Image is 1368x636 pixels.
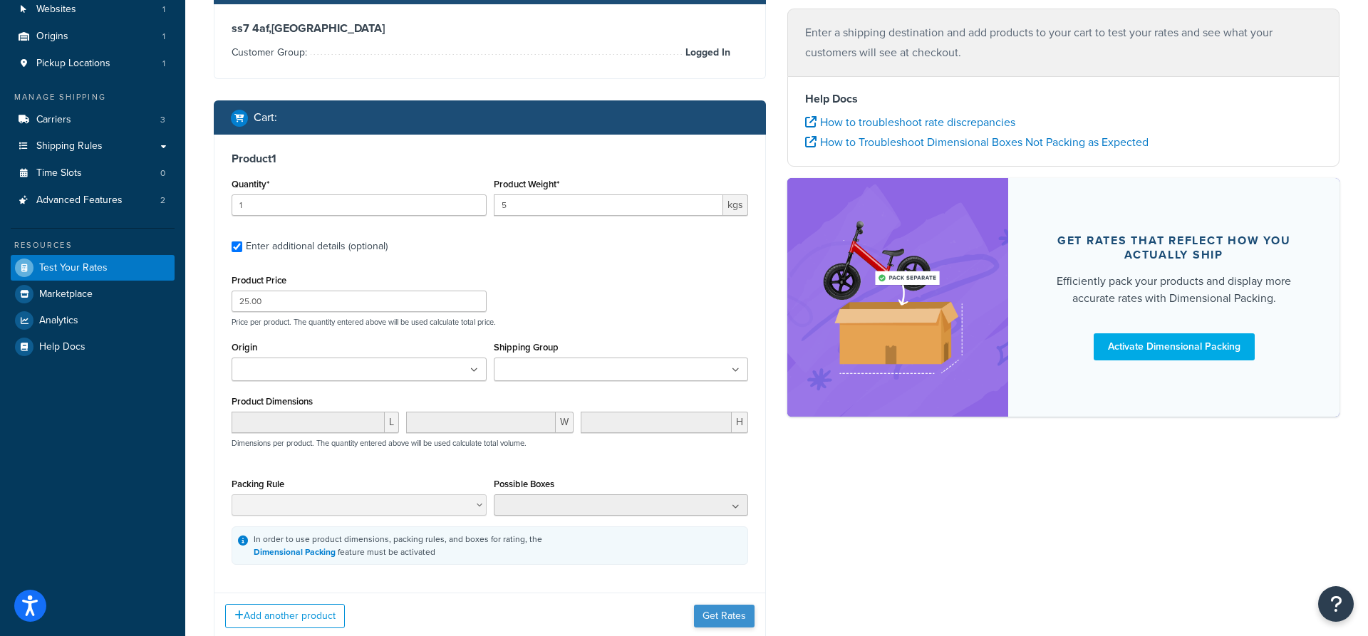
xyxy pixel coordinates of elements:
[11,24,175,50] a: Origins1
[228,317,752,327] p: Price per product. The quantity entered above will be used calculate total price.
[805,114,1015,130] a: How to troubleshoot rate discrepancies
[246,236,388,256] div: Enter additional details (optional)
[723,194,748,216] span: kgs
[36,114,71,126] span: Carriers
[11,91,175,103] div: Manage Shipping
[556,412,574,433] span: W
[1318,586,1354,622] button: Open Resource Center
[39,288,93,301] span: Marketplace
[494,342,559,353] label: Shipping Group
[11,51,175,77] a: Pickup Locations1
[232,479,284,489] label: Packing Rule
[11,281,175,307] a: Marketplace
[160,194,165,207] span: 2
[11,160,175,187] li: Time Slots
[228,438,527,448] p: Dimensions per product. The quantity entered above will be used calculate total volume.
[232,275,286,286] label: Product Price
[36,58,110,70] span: Pickup Locations
[36,4,76,16] span: Websites
[225,604,345,628] button: Add another product
[11,255,175,281] a: Test Your Rates
[254,533,542,558] div: In order to use product dimensions, packing rules, and boxes for rating, the feature must be acti...
[232,396,313,407] label: Product Dimensions
[494,194,724,216] input: 0.00
[254,546,336,558] a: Dimensional Packing
[11,187,175,214] a: Advanced Features2
[11,51,175,77] li: Pickup Locations
[805,134,1149,150] a: How to Troubleshoot Dimensional Boxes Not Packing as Expected
[232,194,487,216] input: 0.0
[11,334,175,360] a: Help Docs
[11,187,175,214] li: Advanced Features
[11,24,175,50] li: Origins
[694,605,755,627] button: Get Rates
[11,160,175,187] a: Time Slots0
[232,342,257,353] label: Origin
[385,412,399,433] span: L
[160,114,165,126] span: 3
[682,44,730,61] span: Logged In
[36,194,123,207] span: Advanced Features
[162,31,165,43] span: 1
[809,199,987,395] img: feature-image-dim-d40ad3071a2b3c8e08177464837368e35600d3c5e73b18a22c1e4bb210dc32ac.png
[232,21,748,36] h3: ss7 4af , [GEOGRAPHIC_DATA]
[160,167,165,179] span: 0
[232,152,748,166] h3: Product 1
[805,23,1322,63] p: Enter a shipping destination and add products to your cart to test your rates and see what your c...
[11,133,175,160] a: Shipping Rules
[494,479,554,489] label: Possible Boxes
[732,412,748,433] span: H
[1094,333,1255,360] a: Activate Dimensional Packing
[36,31,68,43] span: Origins
[805,90,1322,108] h4: Help Docs
[36,140,103,152] span: Shipping Rules
[36,167,82,179] span: Time Slots
[11,239,175,251] div: Resources
[162,4,165,16] span: 1
[494,179,559,189] label: Product Weight*
[162,58,165,70] span: 1
[11,308,175,333] a: Analytics
[254,111,277,124] h2: Cart :
[39,341,85,353] span: Help Docs
[11,107,175,133] li: Carriers
[39,262,108,274] span: Test Your Rates
[39,315,78,327] span: Analytics
[1042,273,1305,307] div: Efficiently pack your products and display more accurate rates with Dimensional Packing.
[232,45,311,60] span: Customer Group:
[232,179,269,189] label: Quantity*
[232,241,242,252] input: Enter additional details (optional)
[11,107,175,133] a: Carriers3
[1042,234,1305,262] div: Get rates that reflect how you actually ship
